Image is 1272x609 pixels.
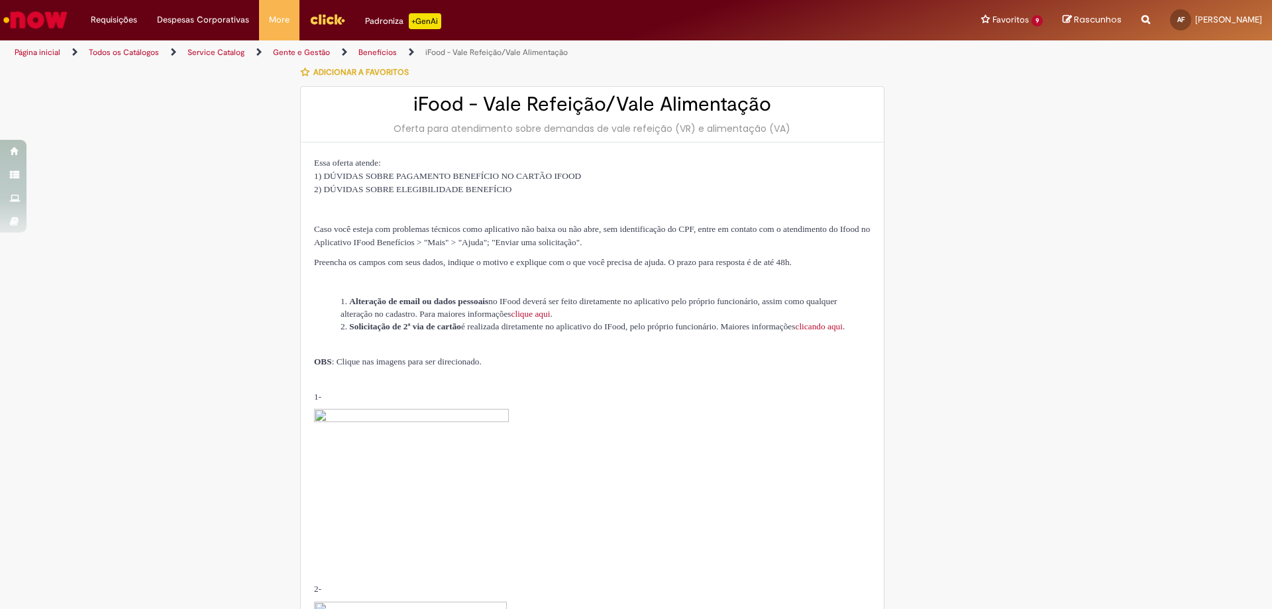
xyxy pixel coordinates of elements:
a: Link clicando aqui [795,321,842,331]
span: 1) DÚVIDAS SOBRE PAGAMENTO BENEFÍCIO NO CARTÃO IFOOD [314,171,581,181]
div: Oferta para atendimento sobre demandas de vale refeição (VR) e alimentação (VA) [314,122,871,135]
img: click_logo_yellow_360x200.png [309,9,345,29]
button: Adicionar a Favoritos [300,58,416,86]
li: no IFood deverá ser feito diretamente no aplicativo pelo próprio funcionário, assim como qualquer... [341,295,871,320]
span: Essa oferta atende: [314,158,381,168]
span: 2) DÚVIDAS SOBRE ELEGIBILIDADE BENEFÍCIO [314,184,511,194]
span: Requisições [91,13,137,27]
strong: OBS [314,357,332,366]
span: Favoritos [992,13,1029,27]
span: More [269,13,290,27]
span: 1- [314,392,321,402]
a: Link clique aqui [511,309,551,319]
img: ServiceNow [1,7,70,33]
h2: iFood - Vale Refeição/Vale Alimentação [314,93,871,115]
a: iFood - Vale Refeição/Vale Alimentação [425,47,568,58]
a: Service Catalog [187,47,244,58]
span: Caso você esteja com problemas técnicos como aplicativo não baixa ou não abre, sem identificação ... [314,224,870,247]
span: 2- [314,584,321,594]
p: +GenAi [409,13,441,29]
span: AF [1177,15,1185,24]
ul: Trilhas de página [10,40,838,65]
a: Gente e Gestão [273,47,330,58]
a: Rascunhos [1063,14,1122,27]
span: Despesas Corporativas [157,13,249,27]
span: 9 [1032,15,1043,27]
li: é realizada diretamente no aplicativo do IFood, pelo próprio funcionário. Maiores informações . [341,320,871,333]
span: Rascunhos [1074,13,1122,26]
span: Preencha os campos com seus dados, indique o motivo e explique com o que você precisa de ajuda. O... [314,257,792,267]
span: [PERSON_NAME] [1195,14,1262,25]
a: Benefícios [358,47,397,58]
span: : Clique nas imagens para ser direcionado. [314,357,482,366]
strong: Alteração de email ou dados pessoais [349,296,488,306]
div: Padroniza [365,13,441,29]
a: Página inicial [15,47,60,58]
span: Adicionar a Favoritos [313,67,409,78]
a: Todos os Catálogos [89,47,159,58]
img: sys_attachment.do [314,409,509,559]
strong: Solicitação de 2ª via de cartão [349,321,461,331]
